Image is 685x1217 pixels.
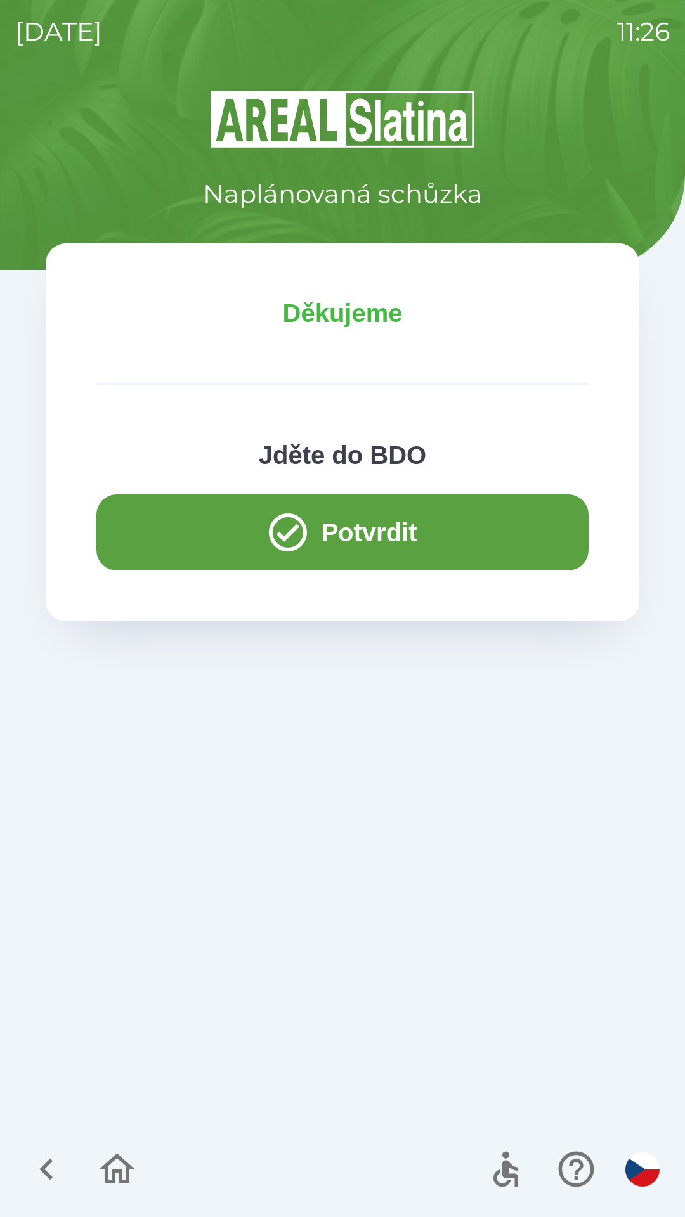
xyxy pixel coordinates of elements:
p: [DATE] [15,13,102,51]
p: Naplánovaná schůzka [203,175,483,213]
p: Děkujeme [96,294,589,332]
img: Logo [46,89,639,150]
img: cs flag [625,1152,660,1187]
p: Jděte do BDO [96,436,589,474]
p: 11:26 [617,13,670,51]
button: Potvrdit [96,494,589,570]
